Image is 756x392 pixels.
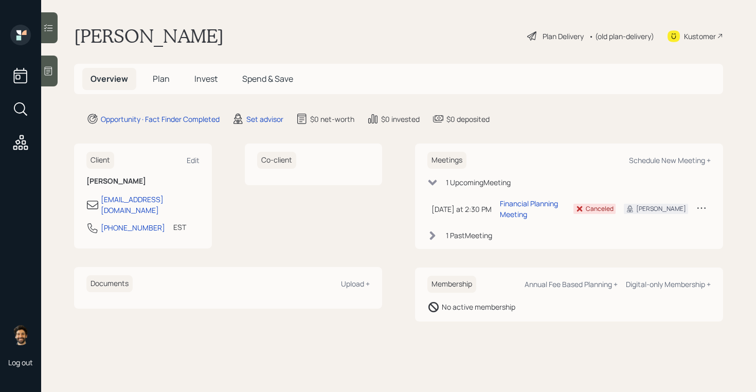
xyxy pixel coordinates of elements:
div: Upload + [341,279,370,289]
span: Plan [153,73,170,84]
div: Log out [8,358,33,367]
img: eric-schwartz-headshot.png [10,325,31,345]
span: Spend & Save [242,73,293,84]
div: 1 Past Meeting [446,230,492,241]
h6: Meetings [427,152,466,169]
div: Plan Delivery [543,31,584,42]
span: Overview [91,73,128,84]
div: Kustomer [684,31,716,42]
div: Set advisor [246,114,283,124]
div: $0 net-worth [310,114,354,124]
div: [PHONE_NUMBER] [101,222,165,233]
div: $0 deposited [446,114,490,124]
div: Edit [187,155,200,165]
h6: Membership [427,276,476,293]
div: EST [173,222,186,233]
div: [EMAIL_ADDRESS][DOMAIN_NAME] [101,194,200,216]
h1: [PERSON_NAME] [74,25,224,47]
div: [DATE] at 2:30 PM [431,204,492,215]
div: $0 invested [381,114,420,124]
div: Annual Fee Based Planning + [525,279,618,289]
div: Opportunity · Fact Finder Completed [101,114,220,124]
div: Financial Planning Meeting [500,198,565,220]
h6: Documents [86,275,133,292]
div: • (old plan-delivery) [589,31,654,42]
h6: Co-client [257,152,296,169]
div: Schedule New Meeting + [629,155,711,165]
span: Invest [194,73,218,84]
div: Digital-only Membership + [626,279,711,289]
h6: Client [86,152,114,169]
div: Canceled [586,204,614,213]
h6: [PERSON_NAME] [86,177,200,186]
div: [PERSON_NAME] [636,204,686,213]
div: No active membership [442,301,515,312]
div: 1 Upcoming Meeting [446,177,511,188]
